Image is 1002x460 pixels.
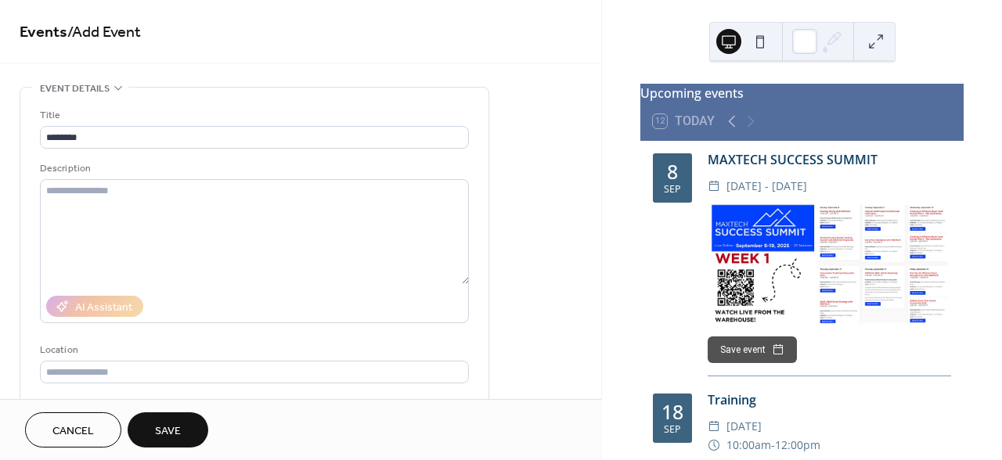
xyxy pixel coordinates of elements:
[40,160,466,177] div: Description
[708,436,720,455] div: ​
[661,402,683,422] div: 18
[40,81,110,97] span: Event details
[67,17,141,48] span: / Add Event
[40,107,466,124] div: Title
[59,397,145,413] span: Link to Google Maps
[25,412,121,447] button: Cancel
[726,417,762,436] span: [DATE]
[708,336,797,363] button: Save event
[775,436,820,455] span: 12:00pm
[667,162,678,181] div: 8
[726,436,771,455] span: 10:00am
[40,342,466,358] div: Location
[708,150,951,169] div: MAXTECH SUCCESS SUMMIT
[640,84,964,102] div: Upcoming events
[771,436,775,455] span: -
[664,185,681,195] div: Sep
[664,425,681,435] div: Sep
[708,177,720,196] div: ​
[128,412,208,447] button: Save
[20,17,67,48] a: Events
[708,417,720,436] div: ​
[708,390,951,409] div: Training
[726,177,807,196] span: [DATE] - [DATE]
[52,423,94,440] span: Cancel
[155,423,181,440] span: Save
